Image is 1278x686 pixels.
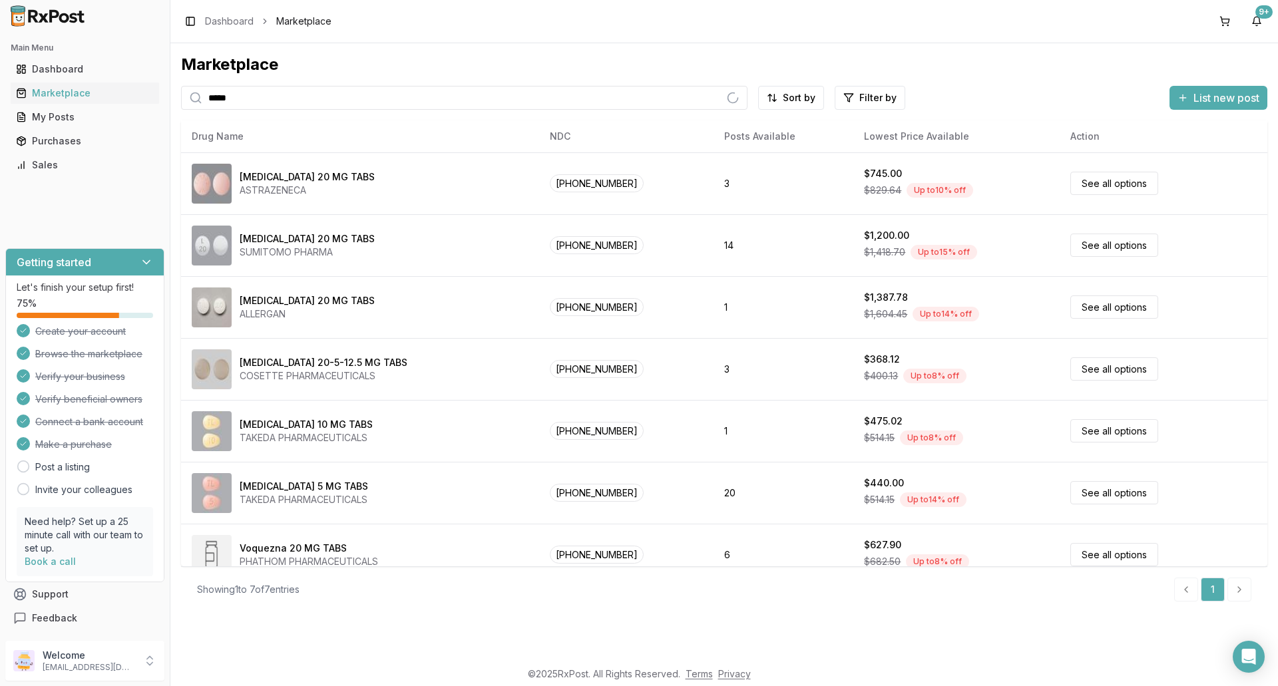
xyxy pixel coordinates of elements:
img: Trintellix 10 MG TABS [192,411,232,451]
div: $1,387.78 [864,291,908,304]
th: Lowest Price Available [853,120,1060,152]
img: RxPost Logo [5,5,91,27]
th: NDC [539,120,714,152]
div: Up to 8 % off [903,369,966,383]
div: Showing 1 to 7 of 7 entries [197,583,300,596]
a: Post a listing [35,460,90,474]
span: List new post [1193,90,1259,106]
a: Dashboard [205,15,254,28]
a: See all options [1070,357,1158,381]
td: 3 [714,338,853,400]
span: Feedback [32,611,77,625]
td: 1 [714,400,853,462]
div: Marketplace [181,54,1267,75]
button: My Posts [5,106,164,128]
button: Purchases [5,130,164,152]
span: [PHONE_NUMBER] [550,422,644,440]
span: Verify your business [35,370,125,383]
a: Privacy [718,668,751,679]
div: SUMITOMO PHARMA [240,246,375,259]
th: Action [1060,120,1267,152]
p: Let's finish your setup first! [17,281,153,294]
nav: pagination [1174,578,1251,601]
span: $514.15 [864,493,895,506]
span: Filter by [859,91,897,104]
div: ALLERGAN [240,307,375,321]
div: Up to 10 % off [907,183,973,198]
span: [PHONE_NUMBER] [550,546,644,564]
span: [PHONE_NUMBER] [550,484,644,502]
td: 1 [714,276,853,338]
span: $682.50 [864,555,901,568]
div: Up to 8 % off [906,554,969,569]
span: Create your account [35,325,126,338]
button: 9+ [1246,11,1267,32]
a: See all options [1070,234,1158,257]
div: Up to 15 % off [911,245,977,259]
span: Verify beneficial owners [35,393,142,406]
span: [PHONE_NUMBER] [550,174,644,192]
a: See all options [1070,481,1158,504]
img: Latuda 20 MG TABS [192,226,232,265]
button: Marketplace [5,83,164,104]
p: Welcome [43,649,135,662]
span: Browse the marketplace [35,347,142,361]
a: Purchases [11,129,159,153]
img: Voquezna 20 MG TABS [192,535,232,575]
p: [EMAIL_ADDRESS][DOMAIN_NAME] [43,662,135,673]
div: Up to 14 % off [900,492,966,507]
span: 75 % [17,297,37,310]
h3: Getting started [17,254,91,270]
div: Sales [16,158,154,172]
div: COSETTE PHARMACEUTICALS [240,369,407,383]
a: Book a call [25,556,76,567]
div: TAKEDA PHARMACEUTICALS [240,431,373,444]
button: Feedback [5,606,164,630]
div: Dashboard [16,63,154,76]
button: Support [5,582,164,606]
button: Filter by [835,86,905,110]
span: [PHONE_NUMBER] [550,360,644,378]
span: Connect a bank account [35,415,143,429]
span: $1,604.45 [864,307,907,321]
a: Dashboard [11,57,159,81]
div: $745.00 [864,167,902,180]
div: Up to 8 % off [900,430,963,445]
span: $829.64 [864,184,901,197]
a: My Posts [11,105,159,129]
div: $368.12 [864,353,900,366]
th: Drug Name [181,120,539,152]
div: 9+ [1255,5,1273,19]
div: TAKEDA PHARMACEUTICALS [240,493,368,506]
button: List new post [1170,86,1267,110]
a: Marketplace [11,81,159,105]
button: Sales [5,154,164,176]
a: List new post [1170,92,1267,106]
a: See all options [1070,419,1158,442]
div: [MEDICAL_DATA] 5 MG TABS [240,480,368,493]
button: Sort by [758,86,824,110]
a: Invite your colleagues [35,483,132,496]
nav: breadcrumb [205,15,331,28]
span: Sort by [783,91,815,104]
span: [PHONE_NUMBER] [550,298,644,316]
span: Marketplace [276,15,331,28]
td: 20 [714,462,853,524]
img: Crestor 20 MG TABS [192,164,232,204]
div: $627.90 [864,538,901,552]
div: Purchases [16,134,154,148]
div: [MEDICAL_DATA] 20 MG TABS [240,170,375,184]
button: Dashboard [5,59,164,80]
span: Make a purchase [35,438,112,451]
div: [MEDICAL_DATA] 20-5-12.5 MG TABS [240,356,407,369]
span: $514.15 [864,431,895,444]
div: $475.02 [864,415,903,428]
img: Trintellix 5 MG TABS [192,473,232,513]
td: 6 [714,524,853,586]
div: [MEDICAL_DATA] 10 MG TABS [240,418,373,431]
div: $1,200.00 [864,229,909,242]
div: Up to 14 % off [913,307,979,321]
a: See all options [1070,172,1158,195]
span: $400.13 [864,369,898,383]
div: Voquezna 20 MG TABS [240,542,347,555]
